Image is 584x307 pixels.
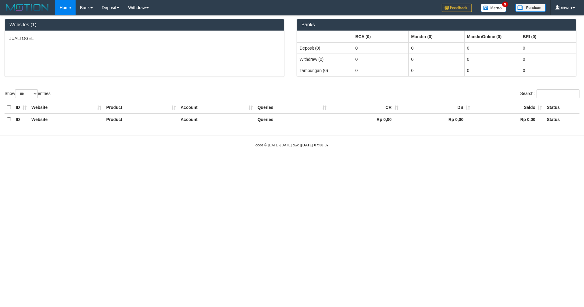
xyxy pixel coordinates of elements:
[502,2,508,7] span: 9
[329,102,401,113] th: CR
[520,65,576,76] td: 0
[104,113,178,125] th: Product
[9,22,280,28] h3: Websites (1)
[481,4,506,12] img: Button%20Memo.svg
[464,54,520,65] td: 0
[464,31,520,42] th: Group: activate to sort column ascending
[29,102,104,113] th: Website
[401,102,473,113] th: DB
[297,65,353,76] td: Tampungan (0)
[464,42,520,54] td: 0
[301,143,329,147] strong: [DATE] 07:38:07
[255,102,329,113] th: Queries
[520,31,576,42] th: Group: activate to sort column ascending
[520,89,579,98] label: Search:
[255,143,329,147] small: code © [DATE]-[DATE] dwg |
[515,4,546,12] img: panduan.png
[13,113,29,125] th: ID
[297,31,353,42] th: Group: activate to sort column ascending
[472,113,544,125] th: Rp 0,00
[5,89,50,98] label: Show entries
[13,102,29,113] th: ID
[353,65,409,76] td: 0
[409,31,465,42] th: Group: activate to sort column ascending
[401,113,473,125] th: Rp 0,00
[520,54,576,65] td: 0
[178,102,255,113] th: Account
[353,42,409,54] td: 0
[297,42,353,54] td: Deposit (0)
[329,113,401,125] th: Rp 0,00
[255,113,329,125] th: Queries
[301,22,572,28] h3: Banks
[544,113,579,125] th: Status
[537,89,579,98] input: Search:
[520,42,576,54] td: 0
[409,54,465,65] td: 0
[353,31,409,42] th: Group: activate to sort column ascending
[29,113,104,125] th: Website
[409,65,465,76] td: 0
[409,42,465,54] td: 0
[442,4,472,12] img: Feedback.jpg
[15,89,38,98] select: Showentries
[544,102,579,113] th: Status
[178,113,255,125] th: Account
[353,54,409,65] td: 0
[464,65,520,76] td: 0
[5,3,50,12] img: MOTION_logo.png
[297,54,353,65] td: Withdraw (0)
[472,102,544,113] th: Saldo
[9,35,280,41] p: JUALTOGEL
[104,102,178,113] th: Product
